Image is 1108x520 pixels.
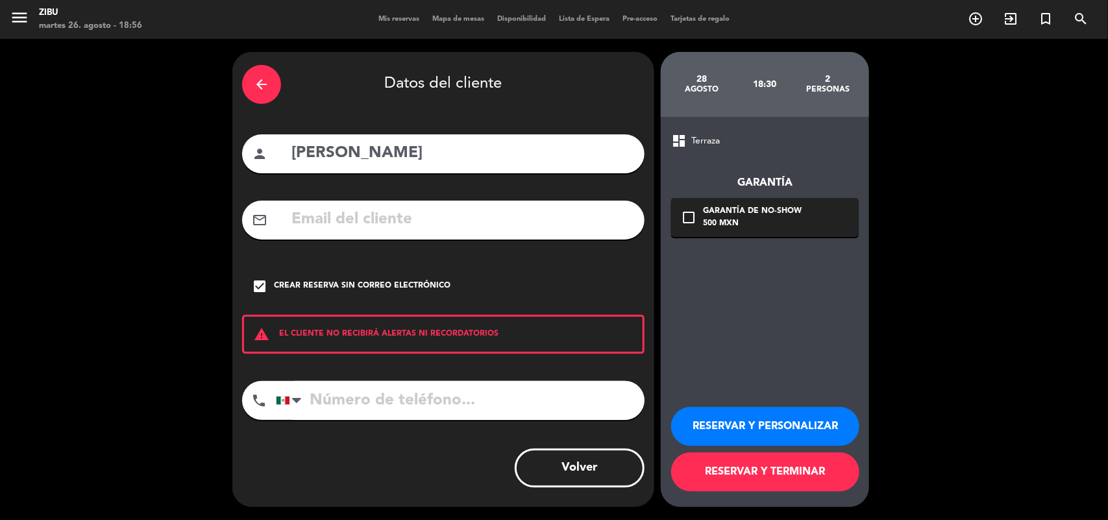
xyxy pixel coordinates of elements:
span: dashboard [671,133,687,149]
i: phone [251,393,267,408]
div: 28 [671,74,733,84]
i: person [252,146,267,162]
i: menu [10,8,29,27]
i: check_box_outline_blank [681,210,696,225]
div: martes 26. agosto - 18:56 [39,19,142,32]
input: Nombre del cliente [290,140,635,167]
i: exit_to_app [1003,11,1018,27]
span: Lista de Espera [552,16,616,23]
span: Mapa de mesas [426,16,491,23]
span: Mis reservas [372,16,426,23]
span: Disponibilidad [491,16,552,23]
i: arrow_back [254,77,269,92]
input: Número de teléfono... [276,381,645,420]
i: check_box [252,279,267,294]
button: Volver [515,449,645,488]
i: search [1073,11,1089,27]
i: add_circle_outline [968,11,983,27]
i: warning [244,327,279,342]
span: Pre-acceso [616,16,664,23]
span: Terraza [691,134,720,149]
i: turned_in_not [1038,11,1053,27]
div: Garantía [671,175,859,192]
div: 18:30 [733,62,796,107]
div: 500 MXN [703,217,802,230]
div: Mexico (México): +52 [277,382,306,419]
i: mail_outline [252,212,267,228]
button: RESERVAR Y TERMINAR [671,452,859,491]
input: Email del cliente [290,206,635,233]
button: menu [10,8,29,32]
div: personas [796,84,859,95]
div: Datos del cliente [242,62,645,107]
button: RESERVAR Y PERSONALIZAR [671,407,859,446]
div: agosto [671,84,733,95]
div: 2 [796,74,859,84]
span: Tarjetas de regalo [664,16,736,23]
div: EL CLIENTE NO RECIBIRÁ ALERTAS NI RECORDATORIOS [242,315,645,354]
div: Crear reserva sin correo electrónico [274,280,450,293]
div: Zibu [39,6,142,19]
div: Garantía de no-show [703,205,802,218]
